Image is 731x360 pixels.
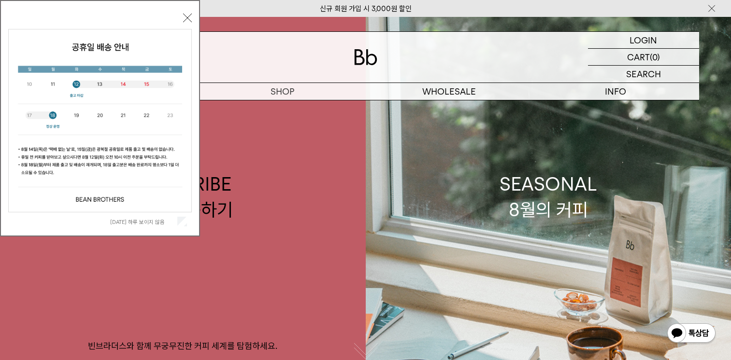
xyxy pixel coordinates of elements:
a: SHOP [199,83,366,100]
img: 카카오톡 채널 1:1 채팅 버튼 [666,322,717,346]
p: (0) [650,49,660,65]
a: 신규 회원 가입 시 3,000원 할인 [320,4,412,13]
p: SEARCH [626,66,661,83]
p: LOGIN [630,32,657,48]
div: SEASONAL 8월의 커피 [500,171,597,222]
label: [DATE] 하루 보이지 않음 [110,219,175,225]
p: CART [627,49,650,65]
img: cb63d4bbb2e6550c365f227fdc69b27f_113810.jpg [9,29,191,212]
a: CART (0) [588,49,699,66]
img: 로고 [354,49,377,65]
button: 닫기 [183,14,192,22]
p: INFO [532,83,699,100]
p: WHOLESALE [366,83,532,100]
a: LOGIN [588,32,699,49]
